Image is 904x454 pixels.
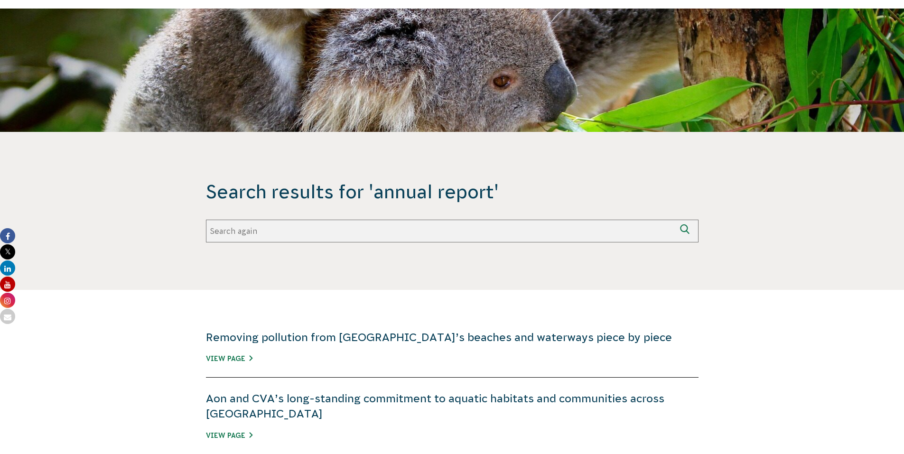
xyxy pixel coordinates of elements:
a: View Page [206,432,252,439]
a: View Page [206,355,252,362]
input: Search again [206,220,676,242]
a: Aon and CVA’s long-standing commitment to aquatic habitats and communities across [GEOGRAPHIC_DATA] [206,392,664,420]
a: Removing pollution from [GEOGRAPHIC_DATA]’s beaches and waterways piece by piece [206,331,672,343]
span: Search results for 'annual report' [206,179,699,204]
